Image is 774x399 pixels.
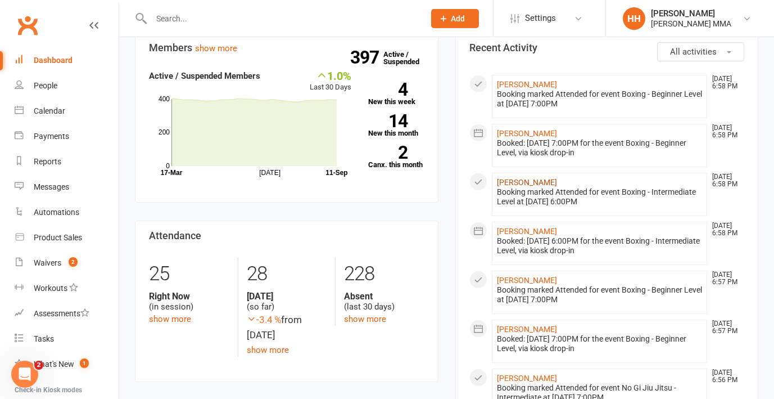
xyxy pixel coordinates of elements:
button: All activities [657,42,744,61]
a: Product Sales [15,225,119,250]
div: Reports [34,157,61,166]
strong: 14 [368,113,408,129]
a: 397Active / Suspended [383,42,433,74]
a: [PERSON_NAME] [497,374,557,383]
span: 2 [34,361,43,370]
time: [DATE] 6:56 PM [707,369,744,384]
div: Booked: [DATE] 6:00PM for the event Boxing - Intermediate Level, via kiosk drop-in [497,236,703,255]
a: [PERSON_NAME] [497,129,557,138]
div: [PERSON_NAME] MMA [651,19,731,29]
time: [DATE] 6:57 PM [707,320,744,335]
div: Booking marked Attended for event Boxing - Intermediate Level at [DATE] 6:00PM [497,187,703,207]
a: Tasks [15,326,119,352]
span: -3.4 % [247,314,281,325]
div: Payments [34,132,69,141]
span: Settings [525,6,556,31]
strong: [DATE] [247,291,327,302]
strong: 2 [368,144,408,161]
a: Assessments [15,301,119,326]
span: Add [451,14,465,23]
div: Booking marked Attended for event Boxing - Beginner Level at [DATE] 7:00PM [497,285,703,304]
input: Search... [148,11,417,26]
a: Messages [15,174,119,200]
a: show more [195,43,237,53]
div: 28 [247,257,327,291]
div: Product Sales [34,233,82,242]
div: What's New [34,360,74,369]
div: Automations [34,208,79,217]
time: [DATE] 6:58 PM [707,222,744,237]
strong: Absent [344,291,424,302]
a: Automations [15,200,119,225]
a: 2Canx. this month [368,146,424,168]
div: People [34,81,57,90]
span: 2 [69,257,78,267]
div: Calendar [34,106,65,115]
div: 228 [344,257,424,291]
div: Waivers [34,258,61,267]
time: [DATE] 6:58 PM [707,75,744,90]
a: People [15,73,119,98]
a: Reports [15,149,119,174]
h3: Recent Activity [469,42,745,53]
a: 4New this week [368,83,424,105]
time: [DATE] 6:58 PM [707,173,744,188]
div: Dashboard [34,56,73,65]
strong: Right Now [149,291,229,302]
iframe: Intercom live chat [11,361,38,388]
div: Assessments [34,309,89,318]
a: Dashboard [15,48,119,73]
div: Booked: [DATE] 7:00PM for the event Boxing - Beginner Level, via kiosk drop-in [497,334,703,353]
div: 1.0% [310,69,351,82]
a: show more [247,345,289,355]
strong: Active / Suspended Members [149,71,260,81]
a: Clubworx [13,11,42,39]
span: 1 [80,358,89,368]
div: [PERSON_NAME] [651,8,731,19]
div: from [DATE] [247,312,327,343]
a: Payments [15,124,119,149]
strong: 4 [368,81,408,98]
h3: Attendance [149,230,424,241]
a: Workouts [15,276,119,301]
a: [PERSON_NAME] [497,178,557,187]
span: All activities [670,47,717,57]
div: 25 [149,257,229,291]
div: HH [623,7,645,30]
a: [PERSON_NAME] [497,325,557,334]
div: Booked: [DATE] 7:00PM for the event Boxing - Beginner Level, via kiosk drop-in [497,138,703,158]
h3: Members [149,42,424,53]
div: Booking marked Attended for event Boxing - Beginner Level at [DATE] 7:00PM [497,89,703,109]
strong: 397 [350,49,383,66]
div: Last 30 Days [310,69,351,93]
a: [PERSON_NAME] [497,227,557,236]
a: [PERSON_NAME] [497,276,557,285]
div: Tasks [34,334,54,343]
time: [DATE] 6:57 PM [707,271,744,286]
a: show more [344,314,386,324]
a: Waivers 2 [15,250,119,276]
div: (in session) [149,291,229,312]
div: Workouts [34,284,67,293]
div: (last 30 days) [344,291,424,312]
div: Messages [34,182,69,191]
a: 14New this month [368,114,424,137]
a: show more [149,314,191,324]
a: Calendar [15,98,119,124]
div: (so far) [247,291,327,312]
button: Add [431,9,479,28]
a: [PERSON_NAME] [497,80,557,89]
a: What's New1 [15,352,119,377]
time: [DATE] 6:58 PM [707,124,744,139]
